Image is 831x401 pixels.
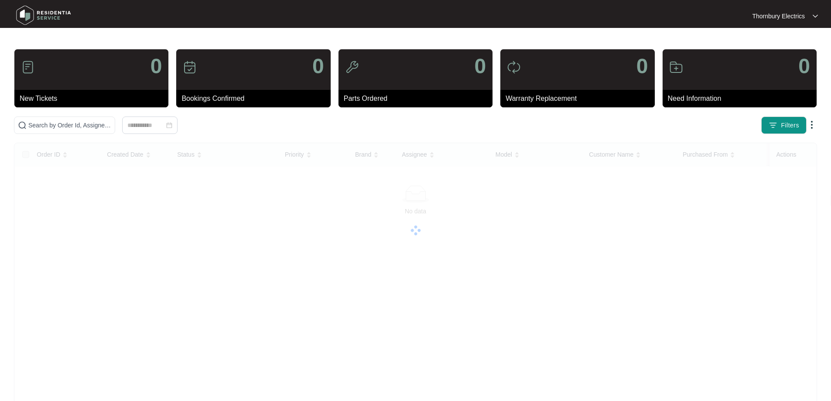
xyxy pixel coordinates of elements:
p: 0 [798,56,810,77]
img: dropdown arrow [807,120,817,130]
p: Need Information [668,93,817,104]
p: Warranty Replacement [506,93,654,104]
p: Thornbury Electrics [752,12,805,21]
img: filter icon [769,121,777,130]
p: 0 [312,56,324,77]
input: Search by Order Id, Assignee Name, Customer Name, Brand and Model [28,120,111,130]
button: filter iconFilters [761,117,807,134]
img: icon [21,60,35,74]
p: 0 [474,56,486,77]
span: Filters [781,121,799,130]
p: Parts Ordered [344,93,492,104]
img: icon [507,60,521,74]
img: icon [669,60,683,74]
img: search-icon [18,121,27,130]
p: Bookings Confirmed [181,93,330,104]
p: 0 [150,56,162,77]
img: icon [345,60,359,74]
img: dropdown arrow [813,14,818,18]
p: 0 [636,56,648,77]
img: residentia service logo [13,2,74,28]
p: New Tickets [20,93,168,104]
img: icon [183,60,197,74]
